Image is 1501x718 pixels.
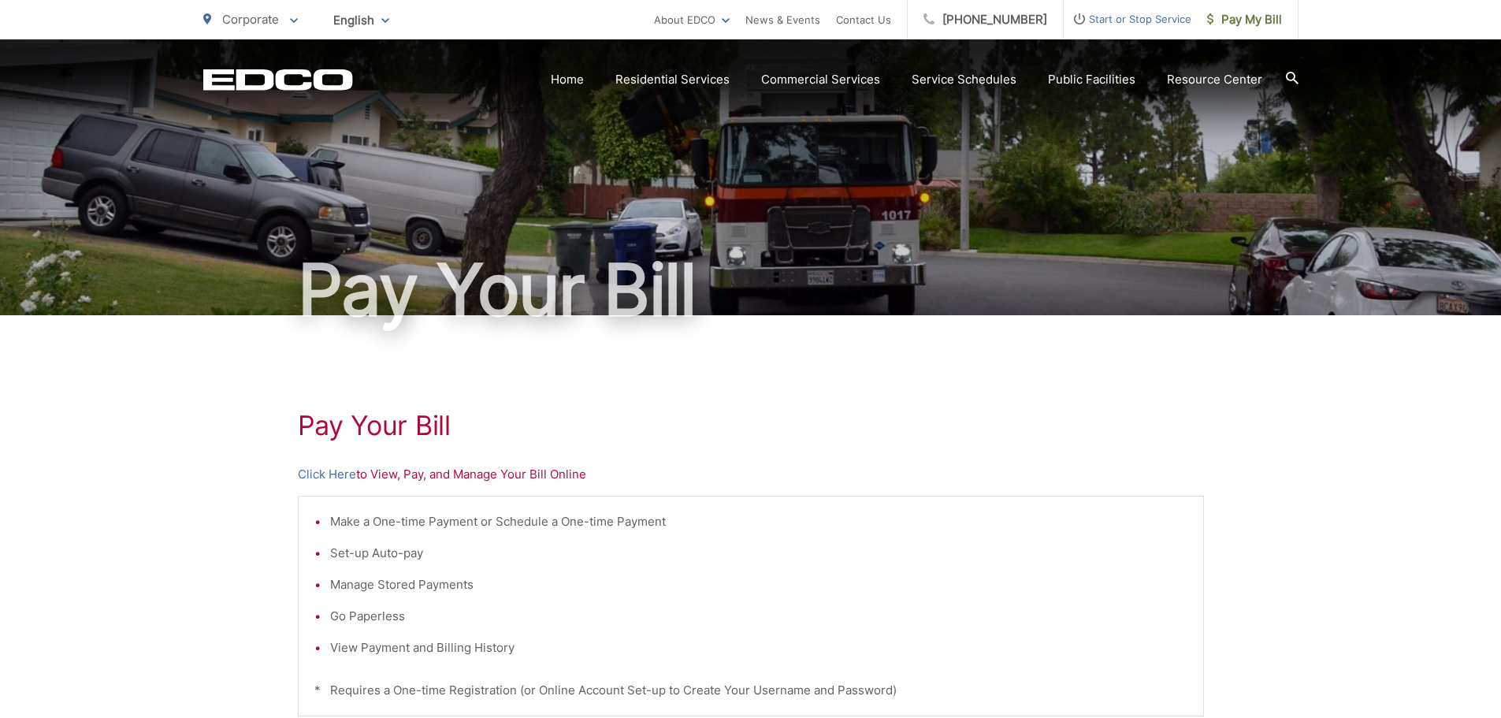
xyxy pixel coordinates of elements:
[1048,70,1135,89] a: Public Facilities
[330,512,1187,531] li: Make a One-time Payment or Schedule a One-time Payment
[1167,70,1262,89] a: Resource Center
[298,410,1204,441] h1: Pay Your Bill
[615,70,730,89] a: Residential Services
[298,465,1204,484] p: to View, Pay, and Manage Your Bill Online
[298,465,356,484] a: Click Here
[654,10,730,29] a: About EDCO
[222,12,279,27] span: Corporate
[836,10,891,29] a: Contact Us
[321,6,401,34] span: English
[745,10,820,29] a: News & Events
[330,638,1187,657] li: View Payment and Billing History
[203,251,1299,329] h1: Pay Your Bill
[761,70,880,89] a: Commercial Services
[330,544,1187,563] li: Set-up Auto-pay
[330,575,1187,594] li: Manage Stored Payments
[551,70,584,89] a: Home
[1207,10,1282,29] span: Pay My Bill
[330,607,1187,626] li: Go Paperless
[912,70,1016,89] a: Service Schedules
[203,69,353,91] a: EDCD logo. Return to the homepage.
[314,681,1187,700] p: * Requires a One-time Registration (or Online Account Set-up to Create Your Username and Password)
